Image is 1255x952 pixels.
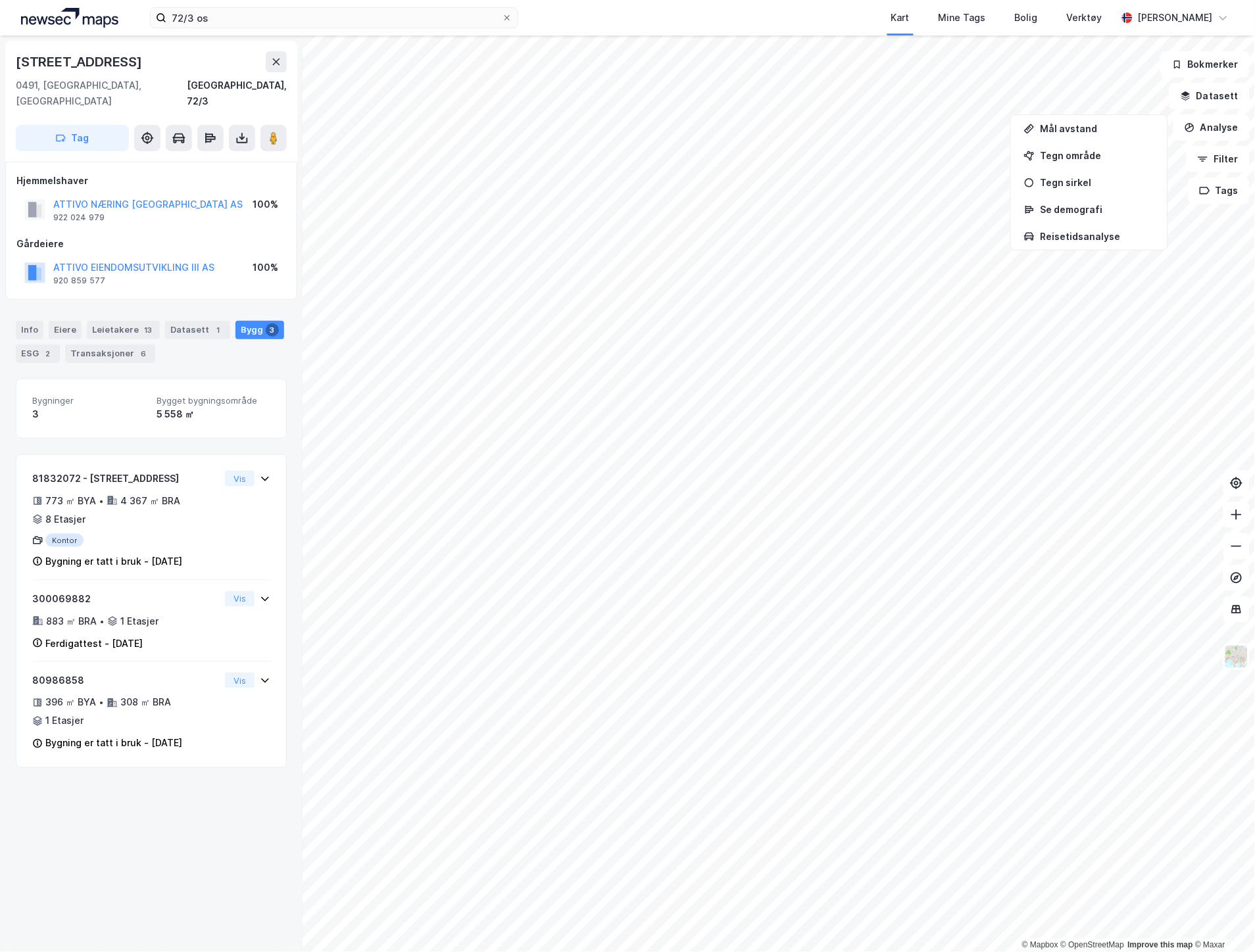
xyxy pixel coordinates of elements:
[266,323,279,337] div: 3
[1187,146,1250,172] button: Filter
[16,321,43,339] div: Info
[53,275,105,286] div: 920 859 577
[21,8,118,28] img: logo.a4113a55bc3d86da70a041830d287a7e.svg
[45,554,182,569] div: Bygning er tatt i bruk - [DATE]
[1173,114,1250,141] button: Analyse
[45,493,96,509] div: 773 ㎡ BYA
[939,10,986,26] div: Mine Tags
[225,591,255,607] button: Vis
[157,406,270,422] div: 5 558 ㎡
[45,695,96,711] div: 396 ㎡ BYA
[225,673,255,688] button: Vis
[1040,177,1154,188] div: Tegn sirkel
[1138,10,1213,26] div: [PERSON_NAME]
[99,616,105,627] div: •
[16,236,286,252] div: Gårdeiere
[1224,644,1249,669] img: Z
[120,613,159,629] div: 1 Etasjer
[120,695,171,711] div: 308 ㎡ BRA
[166,8,502,28] input: Søk på adresse, matrikkel, gårdeiere, leietakere eller personer
[165,321,230,339] div: Datasett
[32,591,220,607] div: 300069882
[16,51,145,72] div: [STREET_ADDRESS]
[1040,150,1154,161] div: Tegn område
[253,260,278,275] div: 100%
[16,173,286,189] div: Hjemmelshaver
[45,512,86,527] div: 8 Etasjer
[16,78,187,109] div: 0491, [GEOGRAPHIC_DATA], [GEOGRAPHIC_DATA]
[235,321,284,339] div: Bygg
[45,636,143,652] div: Ferdigattest - [DATE]
[65,345,155,363] div: Transaksjoner
[141,323,155,337] div: 13
[99,698,104,708] div: •
[1189,889,1255,952] iframe: Chat Widget
[32,406,146,422] div: 3
[45,736,182,751] div: Bygning er tatt i bruk - [DATE]
[32,471,220,487] div: 81832072 - [STREET_ADDRESS]
[187,78,287,109] div: [GEOGRAPHIC_DATA], 72/3
[32,673,220,688] div: 80986858
[1128,941,1193,950] a: Improve this map
[1022,941,1058,950] a: Mapbox
[253,197,278,212] div: 100%
[32,395,146,406] span: Bygninger
[891,10,910,26] div: Kart
[1040,231,1154,242] div: Reisetidsanalyse
[157,395,270,406] span: Bygget bygningsområde
[212,323,225,337] div: 1
[41,347,55,360] div: 2
[87,321,160,339] div: Leietakere
[1169,83,1250,109] button: Datasett
[1189,178,1250,204] button: Tags
[45,713,84,729] div: 1 Etasjer
[16,125,129,151] button: Tag
[1189,889,1255,952] div: Kontrollprogram for chat
[16,345,60,363] div: ESG
[120,493,180,509] div: 4 367 ㎡ BRA
[99,496,104,506] div: •
[1067,10,1102,26] div: Verktøy
[1040,123,1154,134] div: Mål avstand
[46,613,97,629] div: 883 ㎡ BRA
[137,347,150,360] div: 6
[1015,10,1038,26] div: Bolig
[49,321,82,339] div: Eiere
[1061,941,1125,950] a: OpenStreetMap
[1161,51,1250,78] button: Bokmerker
[225,471,255,487] button: Vis
[1040,204,1154,215] div: Se demografi
[53,212,105,223] div: 922 024 979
